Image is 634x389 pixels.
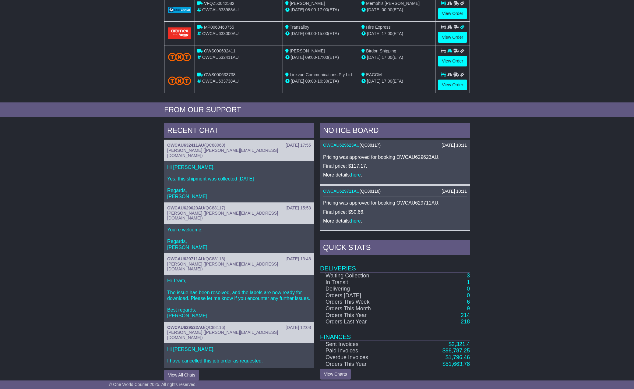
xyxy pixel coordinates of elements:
[285,78,357,84] div: - (ETA)
[467,279,470,285] a: 1
[206,325,224,330] span: QC88116
[290,1,325,6] span: [PERSON_NAME]
[167,205,311,211] div: ( )
[305,55,316,60] span: 09:00
[446,354,470,360] a: $1,796.46
[382,55,392,60] span: 17:00
[361,7,433,13] div: (ETA)
[167,227,311,250] p: You're welcome. Regards, [PERSON_NAME]
[168,27,191,39] img: Aramex.png
[286,143,311,148] div: [DATE] 17:55
[382,79,392,84] span: 17:00
[320,369,351,380] a: View Charts
[305,79,316,84] span: 09:00
[317,55,328,60] span: 17:00
[320,305,411,312] td: Orders This Month
[467,286,470,292] a: 0
[361,143,379,148] span: QC88117
[286,205,311,211] div: [DATE] 15:53
[317,79,328,84] span: 16:30
[202,55,239,60] span: OWCAU632411AU
[449,354,470,360] span: 1,796.46
[167,256,311,262] div: ( )
[320,279,411,286] td: In Transit
[305,7,316,12] span: 08:00
[323,154,467,160] p: Pricing was approved for booking OWCAU629623AU.
[202,7,239,12] span: OWCAU633988AU
[204,48,236,53] span: OWS000632411
[323,200,467,206] p: Pricing was approved for booking OWCAU629711AU.
[467,299,470,305] a: 6
[361,189,379,194] span: QC88118
[167,325,311,330] div: ( )
[317,31,328,36] span: 15:00
[323,143,467,148] div: ( )
[291,55,304,60] span: [DATE]
[449,341,470,347] a: $2,321.4
[320,348,411,354] td: Paid Invoices
[461,319,470,325] a: 218
[323,189,360,194] a: OWCAU629711AU
[164,370,199,380] button: View All Chats
[320,325,470,341] td: Finances
[168,77,191,85] img: TNT_Domestic.png
[452,341,470,347] span: 2,321.4
[366,1,420,6] span: Memphis [PERSON_NAME]
[317,7,328,12] span: 17:00
[167,278,311,319] p: Hi Team, The issue has been resolved, and the labels are now ready for download. Please let me kn...
[167,143,311,148] div: ( )
[361,30,433,37] div: (ETA)
[320,292,411,299] td: Orders [DATE]
[202,31,239,36] span: OWCAU633000AU
[367,31,380,36] span: [DATE]
[320,341,411,348] td: Sent Invoices
[351,218,361,223] a: here
[206,143,224,148] span: QC88060
[164,105,470,114] div: FROM OUR SUPPORT
[167,262,278,272] span: [PERSON_NAME] ([PERSON_NAME][EMAIL_ADDRESS][DOMAIN_NAME])
[167,346,311,381] p: Hi [PERSON_NAME], I have cancelled this job order as requested. Regards, [PERSON_NAME]
[167,148,278,158] span: [PERSON_NAME] ([PERSON_NAME][EMAIL_ADDRESS][DOMAIN_NAME])
[167,205,204,210] a: OWCAU629623AU
[164,123,314,140] div: RECENT CHAT
[438,8,467,19] a: View Order
[442,143,467,148] div: [DATE] 10:11
[206,205,224,210] span: QC88117
[286,256,311,262] div: [DATE] 13:48
[320,319,411,325] td: Orders Last Year
[167,256,204,261] a: OWCAU629711AU
[167,211,278,221] span: [PERSON_NAME] ([PERSON_NAME][EMAIL_ADDRESS][DOMAIN_NAME])
[291,7,304,12] span: [DATE]
[204,1,234,6] span: VFQZ50042582
[167,143,204,148] a: OWCAU632411AU
[367,7,380,12] span: [DATE]
[202,79,239,84] span: OWCAU633738AU
[285,30,357,37] div: - (ETA)
[109,382,197,387] span: © One World Courier 2025. All rights reserved.
[320,299,411,305] td: Orders This Week
[291,79,304,84] span: [DATE]
[167,325,204,330] a: OWCAU629532AU
[320,286,411,292] td: Delivering
[442,189,467,194] div: [DATE] 10:11
[320,240,470,257] div: Quick Stats
[206,256,224,261] span: QC88118
[438,56,467,66] a: View Order
[442,348,470,354] a: $98,787.25
[361,54,433,61] div: (ETA)
[438,32,467,43] a: View Order
[382,31,392,36] span: 17:00
[382,7,392,12] span: 00:00
[168,7,191,13] img: GetCarrierServiceLogo
[320,354,411,361] td: Overdue Invoices
[290,48,325,53] span: [PERSON_NAME]
[305,31,316,36] span: 09:00
[167,164,311,199] p: Hi [PERSON_NAME], Yes, this shipment was collected [DATE] Regards, [PERSON_NAME]
[320,123,470,140] div: NOTICE BOARD
[285,54,357,61] div: - (ETA)
[204,72,236,77] span: OWS000633738
[204,25,234,30] span: MP0068460755
[286,325,311,330] div: [DATE] 12:08
[323,218,467,224] p: More details: .
[366,48,396,53] span: Birdon Shipping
